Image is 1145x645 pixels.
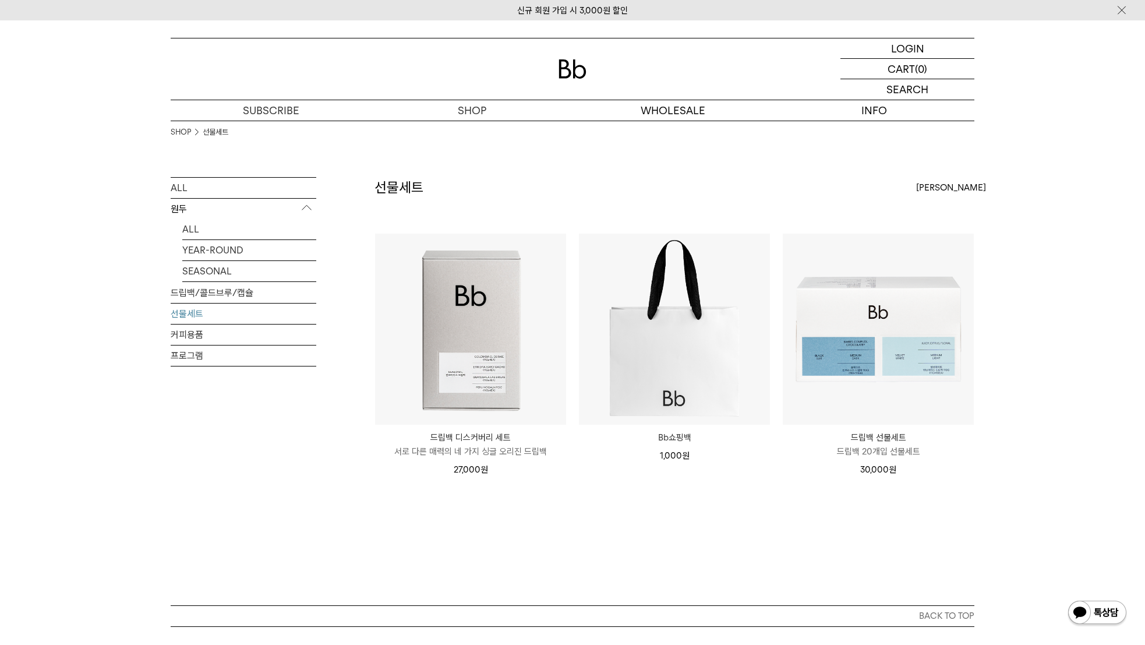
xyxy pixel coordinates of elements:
[374,178,423,198] h2: 선물세트
[171,178,316,198] a: ALL
[579,431,770,445] a: Bb쇼핑백
[682,450,690,461] span: 원
[454,464,488,475] span: 27,000
[171,605,974,626] button: BACK TO TOP
[660,450,690,461] span: 1,000
[375,234,566,425] img: 드립백 디스커버리 세트
[517,5,628,16] a: 신규 회원 가입 시 3,000원 할인
[572,100,773,121] p: WHOLESALE
[171,126,191,138] a: SHOP
[171,325,316,345] a: 커피용품
[783,431,974,459] a: 드립백 선물세트 드립백 20개입 선물세트
[860,464,896,475] span: 30,000
[182,219,316,239] a: ALL
[182,261,316,281] a: SEASONAL
[840,59,974,79] a: CART (0)
[480,464,488,475] span: 원
[888,59,915,79] p: CART
[840,38,974,59] a: LOGIN
[171,304,316,324] a: 선물세트
[916,181,986,195] span: [PERSON_NAME]
[773,100,974,121] p: INFO
[889,464,896,475] span: 원
[171,283,316,303] a: 드립백/콜드브루/캡슐
[171,199,316,220] p: 원두
[559,59,586,79] img: 로고
[783,234,974,425] img: 드립백 선물세트
[891,38,924,58] p: LOGIN
[886,79,928,100] p: SEARCH
[375,431,566,445] p: 드립백 디스커버리 세트
[375,431,566,459] a: 드립백 디스커버리 세트 서로 다른 매력의 네 가지 싱글 오리진 드립백
[783,431,974,445] p: 드립백 선물세트
[915,59,927,79] p: (0)
[375,445,566,459] p: 서로 다른 매력의 네 가지 싱글 오리진 드립백
[182,240,316,260] a: YEAR-ROUND
[171,346,316,366] a: 프로그램
[171,100,372,121] a: SUBSCRIBE
[1067,600,1128,628] img: 카카오톡 채널 1:1 채팅 버튼
[783,445,974,459] p: 드립백 20개입 선물세트
[203,126,228,138] a: 선물세트
[579,234,770,425] img: Bb쇼핑백
[372,100,572,121] a: SHOP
